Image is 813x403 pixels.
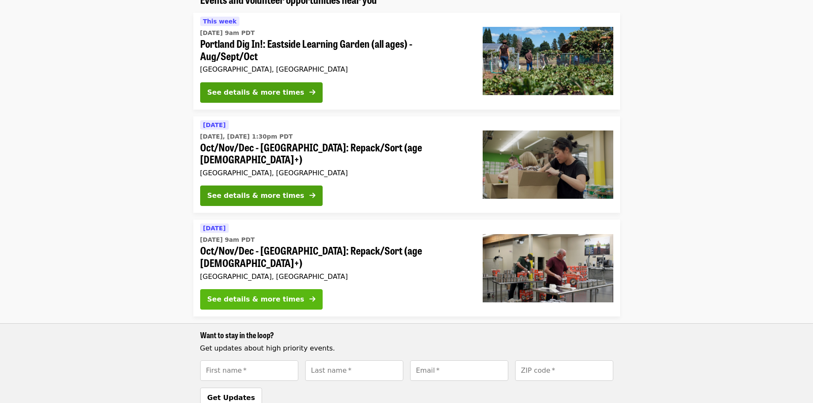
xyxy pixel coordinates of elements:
[200,273,469,281] div: [GEOGRAPHIC_DATA], [GEOGRAPHIC_DATA]
[200,289,323,310] button: See details & more times
[483,234,613,302] img: Oct/Nov/Dec - Portland: Repack/Sort (age 16+) organized by Oregon Food Bank
[200,29,255,38] time: [DATE] 9am PDT
[200,329,274,340] span: Want to stay in the loop?
[207,87,304,98] div: See details & more times
[200,235,255,244] time: [DATE] 9am PDT
[200,244,469,269] span: Oct/Nov/Dec - [GEOGRAPHIC_DATA]: Repack/Sort (age [DEMOGRAPHIC_DATA]+)
[200,82,323,103] button: See details & more times
[200,65,469,73] div: [GEOGRAPHIC_DATA], [GEOGRAPHIC_DATA]
[200,141,469,166] span: Oct/Nov/Dec - [GEOGRAPHIC_DATA]: Repack/Sort (age [DEMOGRAPHIC_DATA]+)
[305,360,403,381] input: [object Object]
[207,294,304,304] div: See details & more times
[193,116,620,213] a: See details for "Oct/Nov/Dec - Portland: Repack/Sort (age 8+)"
[203,18,237,25] span: This week
[309,191,315,200] i: arrow-right icon
[193,220,620,316] a: See details for "Oct/Nov/Dec - Portland: Repack/Sort (age 16+)"
[309,295,315,303] i: arrow-right icon
[309,88,315,96] i: arrow-right icon
[193,13,620,110] a: See details for "Portland Dig In!: Eastside Learning Garden (all ages) - Aug/Sept/Oct"
[200,344,335,352] span: Get updates about high priority events.
[200,169,469,177] div: [GEOGRAPHIC_DATA], [GEOGRAPHIC_DATA]
[483,130,613,199] img: Oct/Nov/Dec - Portland: Repack/Sort (age 8+) organized by Oregon Food Bank
[203,122,226,128] span: [DATE]
[200,38,469,62] span: Portland Dig In!: Eastside Learning Garden (all ages) - Aug/Sept/Oct
[200,132,293,141] time: [DATE], [DATE] 1:30pm PDT
[410,360,508,381] input: [object Object]
[200,360,298,381] input: [object Object]
[200,186,323,206] button: See details & more times
[515,360,613,381] input: [object Object]
[207,394,255,402] span: Get Updates
[207,191,304,201] div: See details & more times
[483,27,613,95] img: Portland Dig In!: Eastside Learning Garden (all ages) - Aug/Sept/Oct organized by Oregon Food Bank
[203,225,226,232] span: [DATE]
